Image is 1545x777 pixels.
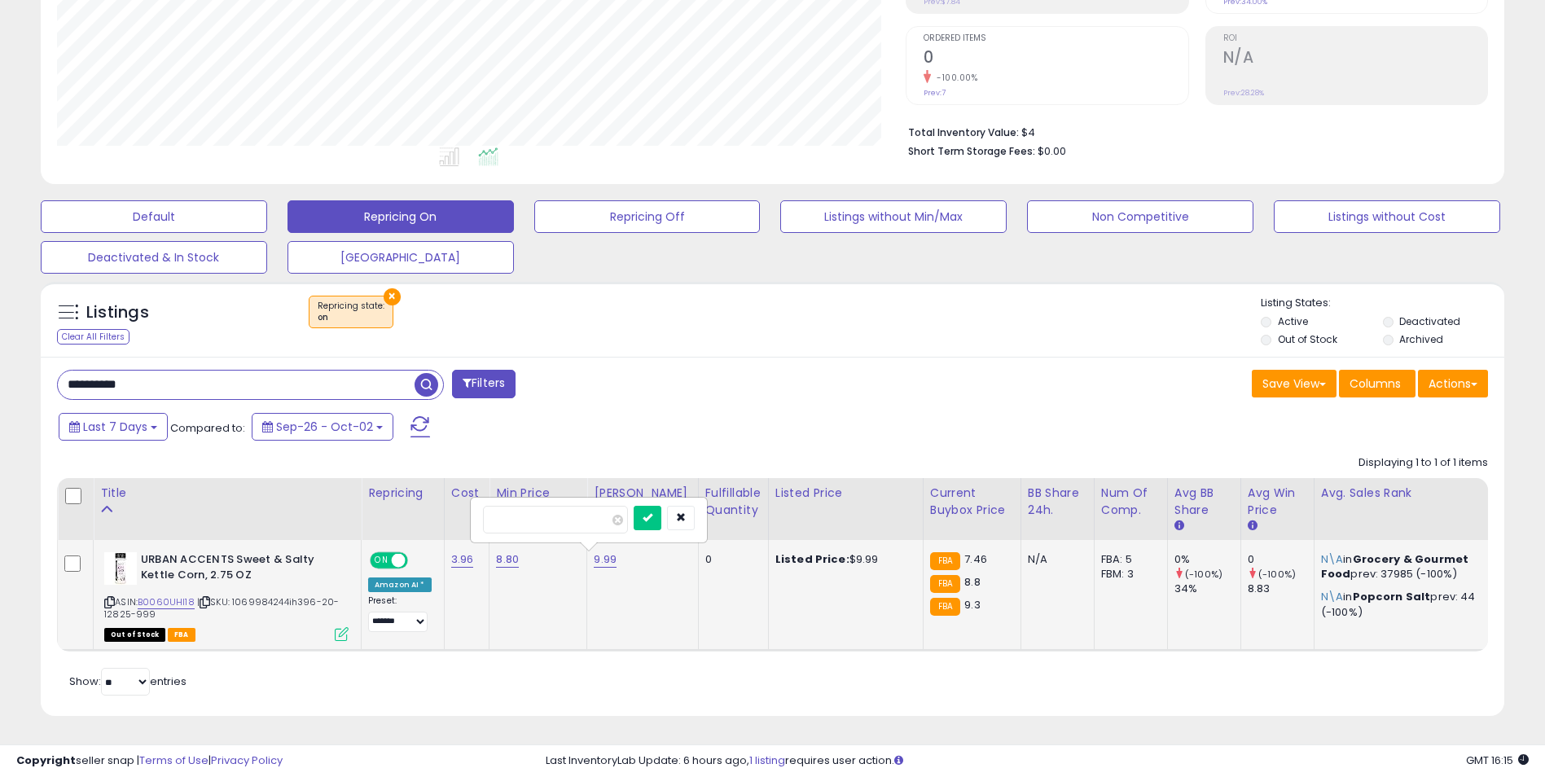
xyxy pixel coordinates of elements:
span: | SKU: 1069984244ih396-20-12825-999 [104,595,339,620]
div: Avg BB Share [1174,485,1234,519]
div: Displaying 1 to 1 of 1 items [1358,455,1488,471]
span: N\A [1321,589,1343,604]
small: Prev: 28.28% [1223,88,1264,98]
button: × [384,288,401,305]
p: in prev: 37985 (-100%) [1321,552,1481,582]
button: Non Competitive [1027,200,1253,233]
b: URBAN ACCENTS Sweet & Salty Kettle Corn, 2.75 OZ [141,552,339,586]
small: -100.00% [931,72,977,84]
div: 0 [705,552,756,567]
span: All listings that are currently out of stock and unavailable for purchase on Amazon [104,628,165,642]
span: 9.3 [964,597,980,612]
img: 41opC5LjusL._SL40_.jpg [104,552,137,585]
small: Prev: 7 [924,88,946,98]
li: $4 [908,121,1476,141]
span: $0.00 [1038,143,1066,159]
label: Active [1278,314,1308,328]
a: 1 listing [749,753,785,768]
p: in prev: 44 (-100%) [1321,590,1481,619]
div: Avg Win Price [1248,485,1307,519]
small: Avg Win Price. [1248,519,1258,533]
h2: N/A [1223,48,1487,70]
a: 8.80 [496,551,519,568]
button: Sep-26 - Oct-02 [252,413,393,441]
button: Columns [1339,370,1416,397]
label: Out of Stock [1278,332,1337,346]
button: Listings without Min/Max [780,200,1007,233]
strong: Copyright [16,753,76,768]
label: Archived [1399,332,1443,346]
span: ROI [1223,34,1487,43]
div: Listed Price [775,485,916,502]
small: (-100%) [1185,568,1222,581]
div: seller snap | | [16,753,283,769]
span: Compared to: [170,420,245,436]
div: 0% [1174,552,1240,567]
span: FBA [168,628,195,642]
b: Total Inventory Value: [908,125,1019,139]
div: Min Price [496,485,580,502]
small: (-100%) [1258,568,1296,581]
div: Num of Comp. [1101,485,1161,519]
div: Preset: [368,595,432,632]
span: Popcorn Salt [1353,589,1431,604]
label: Deactivated [1399,314,1460,328]
div: Amazon AI * [368,577,432,592]
div: Avg. Sales Rank [1321,485,1486,502]
div: FBA: 5 [1101,552,1155,567]
div: Last InventoryLab Update: 6 hours ago, requires user action. [546,753,1529,769]
button: Filters [452,370,516,398]
div: on [318,312,384,323]
span: Ordered Items [924,34,1187,43]
small: FBA [930,575,960,593]
a: 9.99 [594,551,617,568]
div: Repricing [368,485,437,502]
div: Current Buybox Price [930,485,1014,519]
p: Listing States: [1261,296,1504,311]
a: Privacy Policy [211,753,283,768]
span: 2025-10-10 16:15 GMT [1466,753,1529,768]
div: 34% [1174,582,1240,596]
span: N\A [1321,551,1343,567]
button: Actions [1418,370,1488,397]
div: Fulfillable Quantity [705,485,762,519]
button: Last 7 Days [59,413,168,441]
span: 7.46 [964,551,987,567]
div: Cost [451,485,483,502]
div: 0 [1248,552,1314,567]
span: Last 7 Days [83,419,147,435]
button: Listings without Cost [1274,200,1500,233]
span: Repricing state : [318,300,384,324]
div: N/A [1028,552,1082,567]
button: Default [41,200,267,233]
b: Short Term Storage Fees: [908,144,1035,158]
div: FBM: 3 [1101,567,1155,582]
button: [GEOGRAPHIC_DATA] [287,241,514,274]
span: Grocery & Gourmet Food [1321,551,1468,582]
div: 8.83 [1248,582,1314,596]
span: 8.8 [964,574,980,590]
span: Sep-26 - Oct-02 [276,419,373,435]
div: ASIN: [104,552,349,639]
span: ON [371,554,392,568]
div: $9.99 [775,552,911,567]
div: [PERSON_NAME] [594,485,691,502]
h5: Listings [86,301,149,324]
button: Save View [1252,370,1337,397]
button: Repricing Off [534,200,761,233]
div: Clear All Filters [57,329,129,345]
span: Columns [1350,375,1401,392]
button: Deactivated & In Stock [41,241,267,274]
h2: 0 [924,48,1187,70]
b: Listed Price: [775,551,849,567]
div: BB Share 24h. [1028,485,1087,519]
div: Title [100,485,354,502]
button: Repricing On [287,200,514,233]
span: Show: entries [69,674,187,689]
a: 3.96 [451,551,474,568]
small: Avg BB Share. [1174,519,1184,533]
small: FBA [930,598,960,616]
a: Terms of Use [139,753,208,768]
a: B0060UHI18 [138,595,195,609]
span: OFF [406,554,432,568]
